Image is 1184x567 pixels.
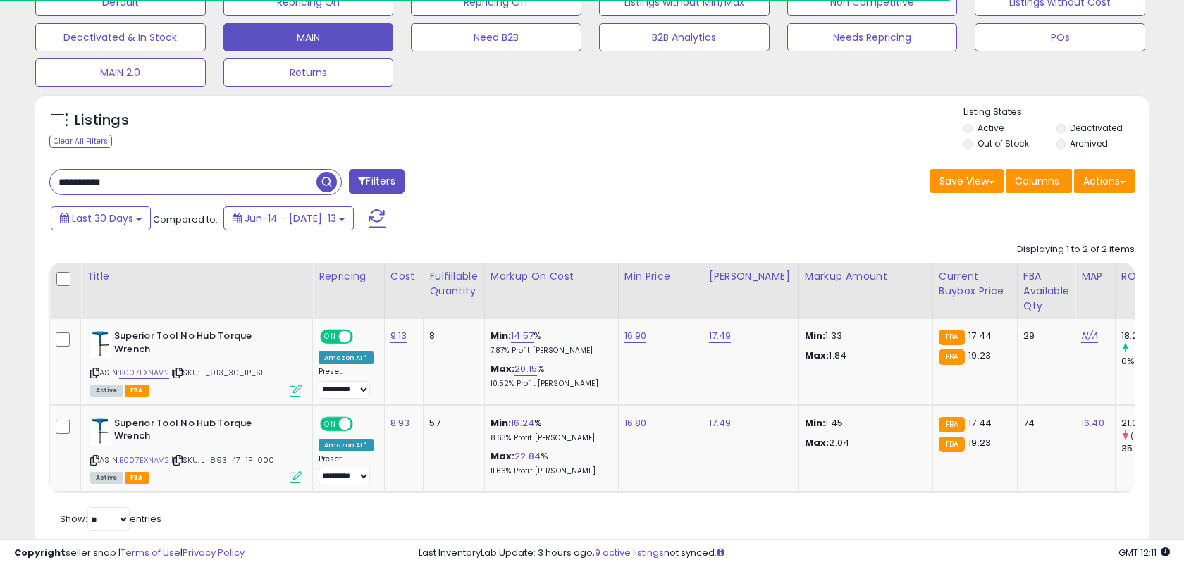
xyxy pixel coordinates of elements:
[319,439,374,451] div: Amazon AI *
[968,349,991,362] span: 19.23
[321,331,339,343] span: ON
[491,466,608,476] p: 11.66% Profit [PERSON_NAME]
[14,546,66,559] strong: Copyright
[968,416,992,430] span: 17.44
[1017,243,1135,256] div: Displaying 1 to 2 of 2 items
[419,547,1170,560] div: Last InventoryLab Update: 3 hours ago, not synced.
[491,363,608,389] div: %
[87,269,307,284] div: Title
[1121,355,1178,368] div: 0%
[491,379,608,389] p: 10.52% Profit [PERSON_NAME]
[975,23,1145,51] button: POs
[1081,329,1098,343] a: N/A
[351,331,374,343] span: OFF
[223,23,394,51] button: MAIN
[114,330,285,359] b: Superior Tool No Hub Torque Wrench
[1023,269,1069,313] div: FBA Available Qty
[319,269,378,284] div: Repricing
[35,58,206,87] button: MAIN 2.0
[223,58,394,87] button: Returns
[939,437,965,452] small: FBA
[411,23,581,51] button: Need B2B
[429,417,473,430] div: 57
[805,349,830,362] strong: Max:
[709,329,732,343] a: 17.49
[787,23,958,51] button: Needs Repricing
[805,269,927,284] div: Markup Amount
[1015,174,1059,188] span: Columns
[90,330,111,358] img: 21SC68DsPIL._SL40_.jpg
[119,454,169,466] a: B007EXNAV2
[514,449,541,463] a: 22.84
[429,269,478,299] div: Fulfillable Quantity
[183,546,245,559] a: Privacy Policy
[1121,269,1173,284] div: ROI
[72,211,133,225] span: Last 30 Days
[805,417,922,430] p: 1.45
[939,269,1011,299] div: Current Buybox Price
[171,367,264,378] span: | SKU: J_913_30_1P_SI
[114,417,285,447] b: Superior Tool No Hub Torque Wrench
[805,329,826,342] strong: Min:
[390,269,418,284] div: Cost
[1006,169,1072,193] button: Columns
[1130,430,1165,442] small: (-39.9%)
[125,385,149,397] span: FBA
[939,349,965,365] small: FBA
[514,362,537,376] a: 20.15
[171,454,275,466] span: | SKU: J_893_47_1P_000
[1074,169,1135,193] button: Actions
[624,416,647,430] a: 16.80
[491,417,608,443] div: %
[484,263,618,319] th: The percentage added to the cost of goods (COGS) that forms the calculator for Min & Max prices.
[223,206,354,230] button: Jun-14 - [DATE]-13
[75,111,129,130] h5: Listings
[939,417,965,432] small: FBA
[1081,269,1109,284] div: MAP
[805,416,826,430] strong: Min:
[599,23,770,51] button: B2B Analytics
[491,329,512,342] b: Min:
[49,135,112,148] div: Clear All Filters
[1121,330,1178,342] div: 18.29%
[390,416,410,430] a: 8.93
[1121,417,1178,430] div: 21.07%
[805,330,922,342] p: 1.33
[1023,330,1064,342] div: 29
[978,137,1029,149] label: Out of Stock
[930,169,1004,193] button: Save View
[491,330,608,356] div: %
[805,436,830,449] strong: Max:
[491,449,515,463] b: Max:
[491,269,612,284] div: Markup on Cost
[390,329,407,343] a: 9.13
[978,122,1004,134] label: Active
[624,269,697,284] div: Min Price
[511,416,534,430] a: 16.24
[709,269,793,284] div: [PERSON_NAME]
[90,417,302,482] div: ASIN:
[491,346,608,356] p: 7.87% Profit [PERSON_NAME]
[60,512,161,525] span: Show: entries
[491,416,512,430] b: Min:
[491,362,515,375] b: Max:
[939,330,965,345] small: FBA
[511,329,534,343] a: 14.57
[245,211,336,225] span: Jun-14 - [DATE]-13
[963,106,1148,119] p: Listing States:
[429,330,473,342] div: 8
[805,349,922,362] p: 1.84
[90,417,111,445] img: 21SC68DsPIL._SL40_.jpg
[709,416,732,430] a: 17.49
[1121,442,1178,455] div: 35.06%
[624,329,647,343] a: 16.90
[90,385,123,397] span: All listings currently available for purchase on Amazon
[90,330,302,395] div: ASIN:
[321,418,339,430] span: ON
[1023,417,1064,430] div: 74
[90,472,123,484] span: All listings currently available for purchase on Amazon
[349,169,404,194] button: Filters
[153,213,218,226] span: Compared to:
[319,454,374,486] div: Preset:
[1070,137,1108,149] label: Archived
